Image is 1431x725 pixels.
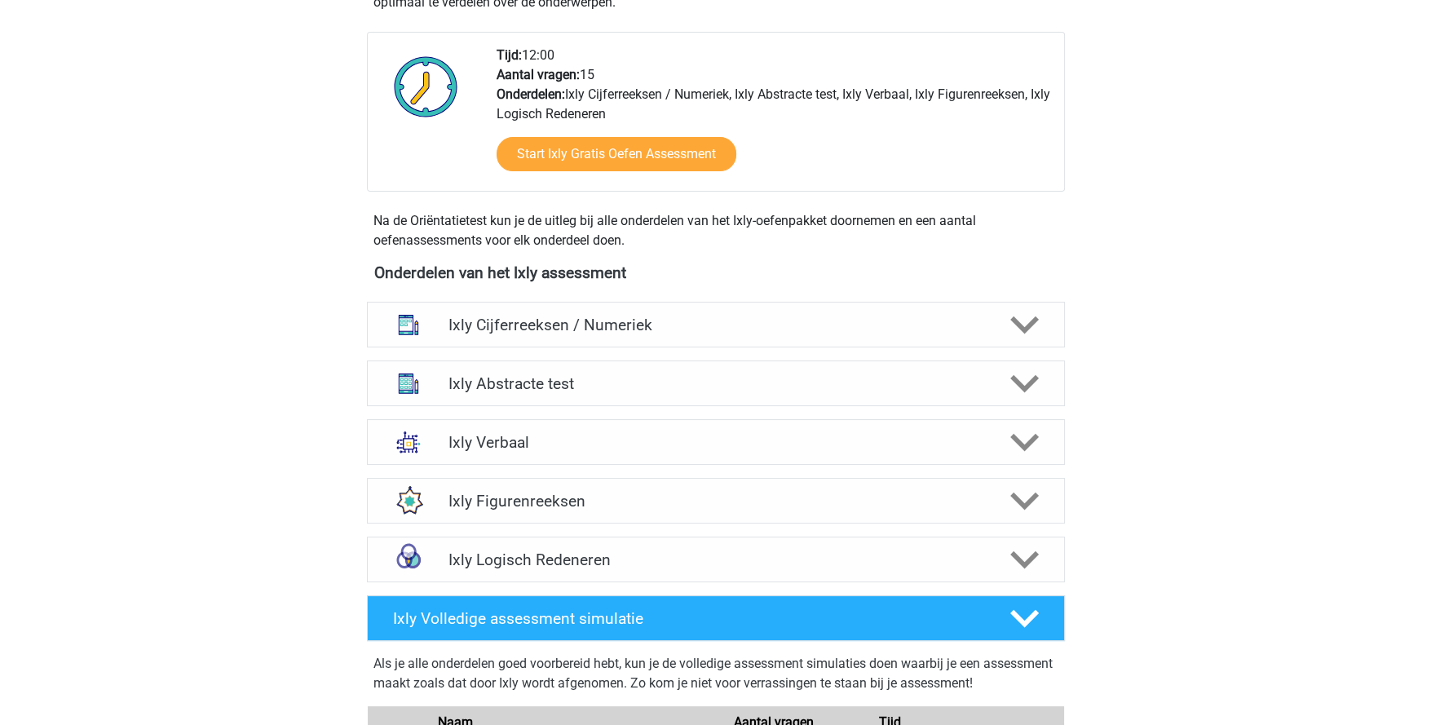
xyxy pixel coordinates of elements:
img: abstracte matrices [387,362,430,404]
b: Onderdelen: [497,86,565,102]
h4: Ixly Figurenreeksen [448,492,983,511]
img: figuurreeksen [387,480,430,522]
a: analogieen Ixly Verbaal [360,419,1071,465]
a: cijferreeksen Ixly Cijferreeksen / Numeriek [360,302,1071,347]
a: abstracte matrices Ixly Abstracte test [360,360,1071,406]
div: 12:00 15 Ixly Cijferreeksen / Numeriek, Ixly Abstracte test, Ixly Verbaal, Ixly Figurenreeksen, I... [484,46,1063,191]
div: Als je alle onderdelen goed voorbereid hebt, kun je de volledige assessment simulaties doen waarb... [373,654,1058,700]
img: syllogismen [387,538,430,581]
a: Start Ixly Gratis Oefen Assessment [497,137,736,171]
a: Ixly Volledige assessment simulatie [360,595,1071,641]
b: Aantal vragen: [497,67,580,82]
h4: Ixly Abstracte test [448,374,983,393]
b: Tijd: [497,47,522,63]
h4: Ixly Volledige assessment simulatie [393,609,983,628]
a: figuurreeksen Ixly Figurenreeksen [360,478,1071,524]
a: syllogismen Ixly Logisch Redeneren [360,537,1071,582]
h4: Ixly Verbaal [448,433,983,452]
img: Klok [385,46,467,127]
h4: Onderdelen van het Ixly assessment [374,263,1058,282]
img: analogieen [387,421,430,463]
img: cijferreeksen [387,303,430,346]
h4: Ixly Logisch Redeneren [448,550,983,569]
h4: Ixly Cijferreeksen / Numeriek [448,316,983,334]
div: Na de Oriëntatietest kun je de uitleg bij alle onderdelen van het Ixly-oefenpakket doornemen en e... [367,211,1065,250]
